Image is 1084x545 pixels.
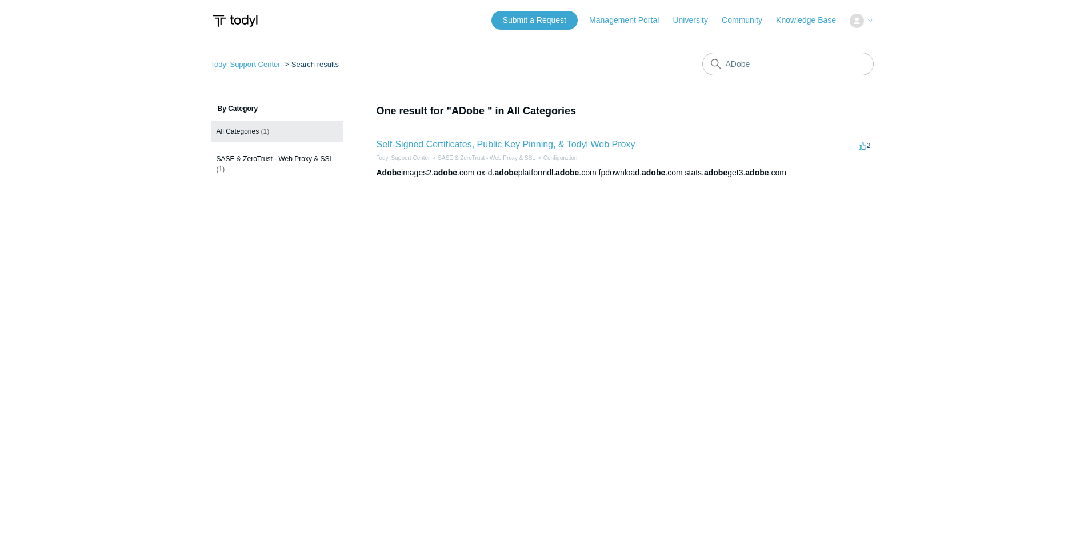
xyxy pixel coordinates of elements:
[434,168,457,177] em: adobe
[673,14,719,26] a: University
[702,53,874,75] input: Search
[543,155,577,161] a: Configuration
[642,168,665,177] em: adobe
[722,14,774,26] a: Community
[377,139,635,149] a: Self-Signed Certificates, Public Key Pinning, & Todyl Web Proxy
[211,60,283,69] li: Todyl Support Center
[377,167,874,179] div: images2. .com ox-d. platformdl. .com fpdownload. .com stats. get3. .com
[377,155,430,161] a: Todyl Support Center
[261,127,270,135] span: (1)
[859,141,870,150] span: 2
[494,168,518,177] em: adobe
[555,168,579,177] em: adobe
[704,168,727,177] em: adobe
[217,127,259,135] span: All Categories
[211,10,259,31] img: Todyl Support Center Help Center home page
[745,168,769,177] em: adobe
[377,154,430,162] li: Todyl Support Center
[589,14,670,26] a: Management Portal
[377,103,874,119] h1: One result for "ADobe " in All Categories
[776,14,847,26] a: Knowledge Base
[217,155,334,163] span: SASE & ZeroTrust - Web Proxy & SSL
[535,154,577,162] li: Configuration
[211,103,343,114] h3: By Category
[211,148,343,180] a: SASE & ZeroTrust - Web Proxy & SSL (1)
[282,60,339,69] li: Search results
[430,154,535,162] li: SASE & ZeroTrust - Web Proxy & SSL
[438,155,535,161] a: SASE & ZeroTrust - Web Proxy & SSL
[491,11,578,30] a: Submit a Request
[377,168,402,177] em: Adobe
[217,165,225,173] span: (1)
[211,121,343,142] a: All Categories (1)
[211,60,281,69] a: Todyl Support Center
